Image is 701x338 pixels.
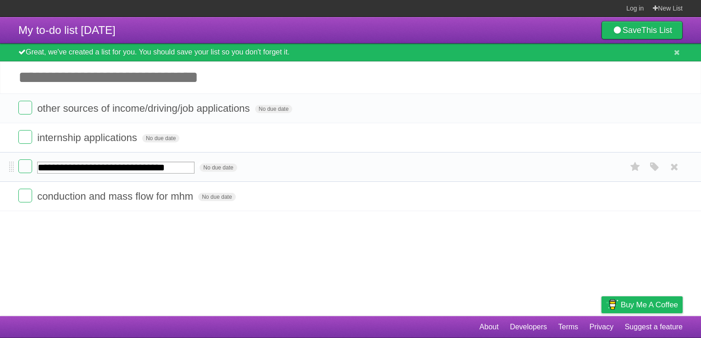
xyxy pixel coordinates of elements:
span: No due date [198,193,235,201]
span: conduction and mass flow for mhm [37,191,195,202]
span: No due date [142,134,179,142]
label: Done [18,159,32,173]
a: Terms [558,318,579,336]
a: SaveThis List [601,21,683,39]
span: other sources of income/driving/job applications [37,103,252,114]
span: No due date [200,164,237,172]
label: Done [18,101,32,114]
span: My to-do list [DATE] [18,24,116,36]
a: Buy me a coffee [601,296,683,313]
a: About [479,318,499,336]
label: Star task [627,159,644,174]
label: Done [18,189,32,202]
b: This List [641,26,672,35]
img: Buy me a coffee [606,297,618,312]
span: No due date [255,105,292,113]
a: Developers [510,318,547,336]
a: Privacy [590,318,613,336]
span: Buy me a coffee [621,297,678,313]
a: Suggest a feature [625,318,683,336]
label: Done [18,130,32,144]
span: internship applications [37,132,139,143]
